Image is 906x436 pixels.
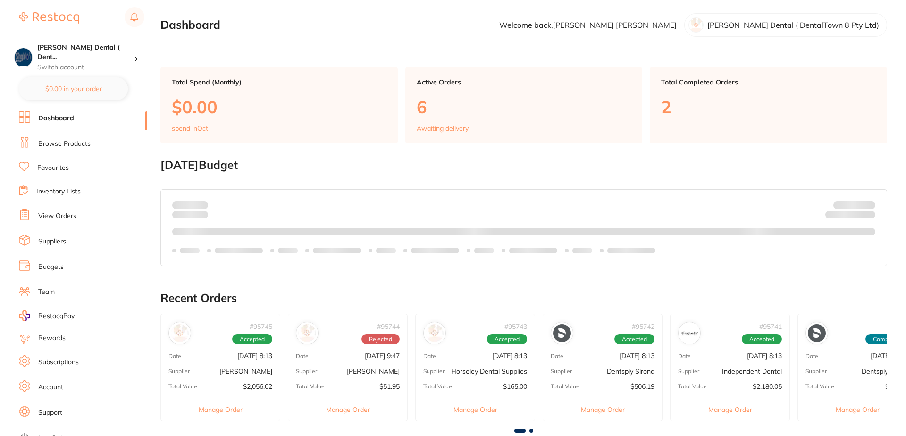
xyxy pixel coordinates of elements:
button: Manage Order [543,398,662,421]
p: [DATE] 8:13 [747,352,782,360]
p: Labels [180,247,200,254]
p: Supplier [805,368,827,375]
img: Adam Dental [298,324,316,342]
button: $0.00 in your order [19,77,128,100]
img: Dentsply Sirona [808,324,826,342]
p: Total Completed Orders [661,78,876,86]
p: Date [168,353,181,360]
img: Restocq Logo [19,12,79,24]
p: Total Value [678,383,707,390]
a: Favourites [37,163,69,173]
p: [DATE] 9:47 [365,352,400,360]
a: View Orders [38,211,76,221]
a: Total Completed Orders2 [650,67,887,143]
a: Dashboard [38,114,74,123]
p: spend in Oct [172,125,208,132]
p: # 95745 [250,323,272,330]
strong: $0.00 [859,212,875,221]
img: Henry Schein Halas [171,324,189,342]
a: Support [38,408,62,418]
a: Budgets [38,262,64,272]
p: $2,056.02 [243,383,272,390]
p: Labels extended [215,247,263,254]
button: Manage Order [671,398,789,421]
p: $506.19 [630,383,654,390]
p: Dentsply Sirona [607,368,654,375]
p: Switch account [37,63,134,72]
span: RestocqPay [38,311,75,321]
p: Awaiting delivery [417,125,469,132]
p: [DATE] 8:13 [620,352,654,360]
p: [PERSON_NAME] Dental ( DentalTown 8 Pty Ltd) [707,21,879,29]
p: # 95742 [632,323,654,330]
p: # 95741 [759,323,782,330]
p: [PERSON_NAME] [219,368,272,375]
p: Date [296,353,309,360]
p: Supplier [296,368,317,375]
span: Accepted [614,334,654,344]
h2: [DATE] Budget [160,159,887,172]
a: Subscriptions [38,358,79,367]
p: # 95743 [504,323,527,330]
p: Labels extended [313,247,361,254]
p: Supplier [678,368,699,375]
h2: Recent Orders [160,292,887,305]
p: Horseley Dental Supplies [451,368,527,375]
span: Rejected [361,334,400,344]
span: Accepted [232,334,272,344]
p: Labels extended [607,247,655,254]
p: Date [423,353,436,360]
a: Suppliers [38,237,66,246]
h2: Dashboard [160,18,220,32]
img: Singleton Dental ( DentalTown 8 Pty Ltd) [15,48,32,66]
p: Remaining: [825,209,875,220]
p: Total Value [296,383,325,390]
p: Supplier [168,368,190,375]
p: Date [678,353,691,360]
p: Labels extended [509,247,557,254]
span: Accepted [487,334,527,344]
p: 6 [417,97,631,117]
p: [DATE] 8:13 [237,352,272,360]
p: Labels [376,247,396,254]
h4: Singleton Dental ( DentalTown 8 Pty Ltd) [37,43,134,61]
a: Browse Products [38,139,91,149]
p: $0.00 [172,97,386,117]
p: Welcome back, [PERSON_NAME] [PERSON_NAME] [499,21,677,29]
p: Labels [278,247,298,254]
a: Total Spend (Monthly)$0.00spend inOct [160,67,398,143]
strong: $NaN [857,201,875,209]
button: Manage Order [161,398,280,421]
a: Rewards [38,334,66,343]
p: Total Value [551,383,579,390]
p: Supplier [551,368,572,375]
p: Spent: [172,201,208,209]
a: Account [38,383,63,392]
img: Independent Dental [680,324,698,342]
button: Manage Order [288,398,407,421]
p: Date [805,353,818,360]
a: Team [38,287,55,297]
a: Active Orders6Awaiting delivery [405,67,643,143]
p: 2 [661,97,876,117]
p: [DATE] 8:13 [492,352,527,360]
p: Labels [474,247,494,254]
p: Total Value [805,383,834,390]
p: Total Value [168,383,197,390]
p: $165.00 [503,383,527,390]
p: Independent Dental [722,368,782,375]
span: Accepted [742,334,782,344]
p: $51.95 [379,383,400,390]
p: $2,180.05 [753,383,782,390]
p: Date [551,353,563,360]
img: Horseley Dental Supplies [426,324,444,342]
strong: $0.00 [192,201,208,209]
a: Inventory Lists [36,187,81,196]
button: Manage Order [416,398,535,421]
p: Budget: [833,201,875,209]
p: Labels extended [411,247,459,254]
img: RestocqPay [19,310,30,321]
p: Supplier [423,368,445,375]
p: # 95744 [377,323,400,330]
a: Restocq Logo [19,7,79,29]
